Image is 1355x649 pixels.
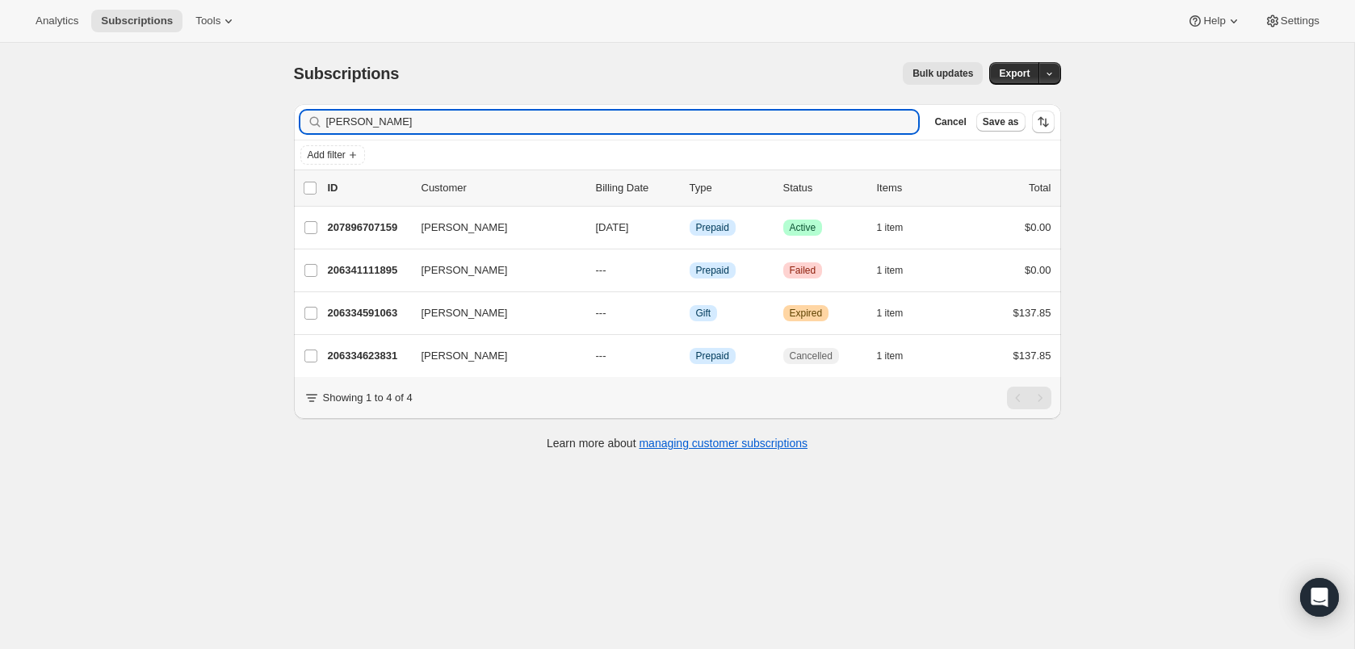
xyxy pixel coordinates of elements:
span: Export [999,67,1030,80]
button: [PERSON_NAME] [412,258,573,283]
button: Analytics [26,10,88,32]
p: 206334623831 [328,348,409,364]
div: 206334623831[PERSON_NAME]---InfoPrepaidCancelled1 item$137.85 [328,345,1051,367]
button: Tools [186,10,246,32]
div: 206334591063[PERSON_NAME]---InfoGiftWarningExpired1 item$137.85 [328,302,1051,324]
span: $137.85 [1013,307,1051,319]
span: --- [596,307,606,319]
button: Sort the results [1032,111,1055,133]
div: Items [877,180,958,196]
span: Tools [195,15,220,27]
p: Learn more about [547,435,808,451]
span: Prepaid [696,264,729,277]
p: 206334591063 [328,305,409,321]
span: Cancelled [790,350,833,362]
span: Prepaid [696,221,729,234]
span: 1 item [877,350,904,362]
nav: Pagination [1007,387,1051,409]
span: Active [790,221,816,234]
button: 1 item [877,216,921,239]
span: $0.00 [1025,221,1051,233]
div: 206341111895[PERSON_NAME]---InfoPrepaidCriticalFailed1 item$0.00 [328,259,1051,282]
span: Expired [790,307,823,320]
button: [PERSON_NAME] [412,215,573,241]
span: [DATE] [596,221,629,233]
button: Help [1177,10,1251,32]
div: Type [690,180,770,196]
button: Save as [976,112,1026,132]
span: [PERSON_NAME] [422,348,508,364]
p: Total [1029,180,1051,196]
p: 206341111895 [328,262,409,278]
button: Export [989,62,1039,85]
span: [PERSON_NAME] [422,305,508,321]
button: Add filter [300,145,365,165]
input: Filter subscribers [326,111,919,133]
span: Subscriptions [101,15,173,27]
button: Subscriptions [91,10,182,32]
span: Cancel [934,115,966,128]
span: --- [596,350,606,362]
button: 1 item [877,302,921,324]
span: Prepaid [696,350,729,362]
span: $0.00 [1025,264,1051,276]
p: Status [783,180,864,196]
p: Customer [422,180,583,196]
div: IDCustomerBilling DateTypeStatusItemsTotal [328,180,1051,196]
span: 1 item [877,307,904,320]
span: Gift [696,307,711,320]
span: Subscriptions [294,65,400,82]
button: [PERSON_NAME] [412,300,573,326]
p: Showing 1 to 4 of 4 [323,390,413,406]
span: --- [596,264,606,276]
span: [PERSON_NAME] [422,220,508,236]
div: Open Intercom Messenger [1300,578,1339,617]
span: 1 item [877,221,904,234]
a: managing customer subscriptions [639,437,808,450]
button: [PERSON_NAME] [412,343,573,369]
span: 1 item [877,264,904,277]
span: Save as [983,115,1019,128]
p: 207896707159 [328,220,409,236]
span: $137.85 [1013,350,1051,362]
span: Add filter [308,149,346,161]
div: 207896707159[PERSON_NAME][DATE]InfoPrepaidSuccessActive1 item$0.00 [328,216,1051,239]
button: Settings [1255,10,1329,32]
span: Settings [1281,15,1319,27]
button: 1 item [877,345,921,367]
span: [PERSON_NAME] [422,262,508,278]
span: Failed [790,264,816,277]
button: 1 item [877,259,921,282]
span: Help [1203,15,1225,27]
button: Bulk updates [903,62,983,85]
span: Analytics [36,15,78,27]
span: Bulk updates [912,67,973,80]
button: Cancel [928,112,972,132]
p: ID [328,180,409,196]
p: Billing Date [596,180,677,196]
